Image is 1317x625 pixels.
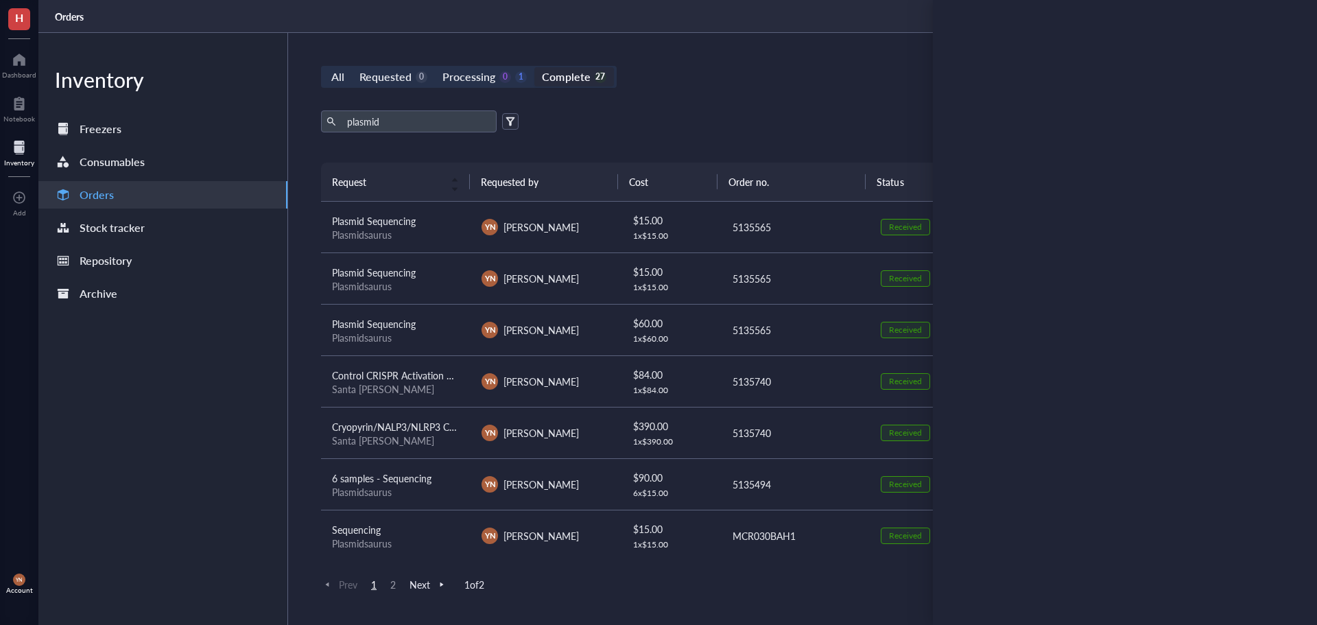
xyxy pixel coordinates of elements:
[2,71,36,79] div: Dashboard
[332,174,442,189] span: Request
[332,537,460,550] div: Plasmidsaurus
[733,374,859,389] div: 5135740
[542,67,590,86] div: Complete
[484,221,495,233] span: YN
[3,115,35,123] div: Notebook
[633,418,710,434] div: $ 390.00
[889,427,922,438] div: Received
[733,220,859,235] div: 5135565
[464,578,484,591] span: 1 of 2
[2,49,36,79] a: Dashboard
[484,324,495,335] span: YN
[633,213,710,228] div: $ 15.00
[416,71,427,83] div: 0
[889,479,922,490] div: Received
[503,323,579,337] span: [PERSON_NAME]
[321,163,470,201] th: Request
[332,228,460,241] div: Plasmidsaurus
[503,272,579,285] span: [PERSON_NAME]
[332,280,460,292] div: Plasmidsaurus
[332,486,460,498] div: Plasmidsaurus
[332,214,416,228] span: Plasmid Sequencing
[889,222,922,233] div: Received
[80,251,132,270] div: Repository
[633,436,710,447] div: 1 x $ 390.00
[38,181,287,209] a: Orders
[618,163,717,201] th: Cost
[720,458,870,510] td: 5135494
[889,273,922,284] div: Received
[38,148,287,176] a: Consumables
[321,66,617,88] div: segmented control
[503,477,579,491] span: [PERSON_NAME]
[38,247,287,274] a: Repository
[55,10,86,23] a: Orders
[720,355,870,407] td: 5135740
[720,252,870,304] td: 5135565
[515,71,527,83] div: 1
[15,9,23,26] span: H
[503,375,579,388] span: [PERSON_NAME]
[720,304,870,355] td: 5135565
[720,407,870,458] td: 5135740
[321,578,357,591] span: Prev
[80,119,121,139] div: Freezers
[80,284,117,303] div: Archive
[410,578,448,591] span: Next
[633,316,710,331] div: $ 60.00
[595,71,606,83] div: 27
[80,152,145,172] div: Consumables
[4,137,34,167] a: Inventory
[633,539,710,550] div: 1 x $ 15.00
[484,427,495,438] span: YN
[733,477,859,492] div: 5135494
[503,426,579,440] span: [PERSON_NAME]
[4,158,34,167] div: Inventory
[484,530,495,541] span: YN
[633,264,710,279] div: $ 15.00
[385,578,401,591] span: 2
[733,322,859,338] div: 5135565
[633,488,710,499] div: 6 x $ 15.00
[889,325,922,335] div: Received
[484,272,495,284] span: YN
[332,434,460,447] div: Santa [PERSON_NAME]
[633,470,710,485] div: $ 90.00
[366,578,382,591] span: 1
[332,317,416,331] span: Plasmid Sequencing
[80,185,114,204] div: Orders
[484,375,495,387] span: YN
[332,383,460,395] div: Santa [PERSON_NAME]
[633,521,710,536] div: $ 15.00
[332,471,431,485] span: 6 samples - Sequencing
[889,530,922,541] div: Received
[633,333,710,344] div: 1 x $ 60.00
[38,280,287,307] a: Archive
[3,93,35,123] a: Notebook
[633,282,710,293] div: 1 x $ 15.00
[866,163,964,201] th: Status
[332,420,573,434] span: Cryopyrin/NALP3/NLRP3 CRISPR Activation Plasmid (m)
[733,528,859,543] div: MCR030BAH1
[720,202,870,253] td: 5135565
[484,478,495,490] span: YN
[342,111,491,132] input: Find orders in table
[720,510,870,561] td: MCR030BAH1
[80,218,145,237] div: Stock tracker
[38,214,287,241] a: Stock tracker
[16,577,23,583] span: YN
[889,376,922,387] div: Received
[717,163,866,201] th: Order no.
[359,67,412,86] div: Requested
[442,67,495,86] div: Processing
[633,367,710,382] div: $ 84.00
[332,523,381,536] span: Sequencing
[733,425,859,440] div: 5135740
[503,220,579,234] span: [PERSON_NAME]
[733,271,859,286] div: 5135565
[332,368,479,382] span: Control CRISPR Activation Plasmid
[6,586,33,594] div: Account
[633,385,710,396] div: 1 x $ 84.00
[331,67,344,86] div: All
[38,66,287,93] div: Inventory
